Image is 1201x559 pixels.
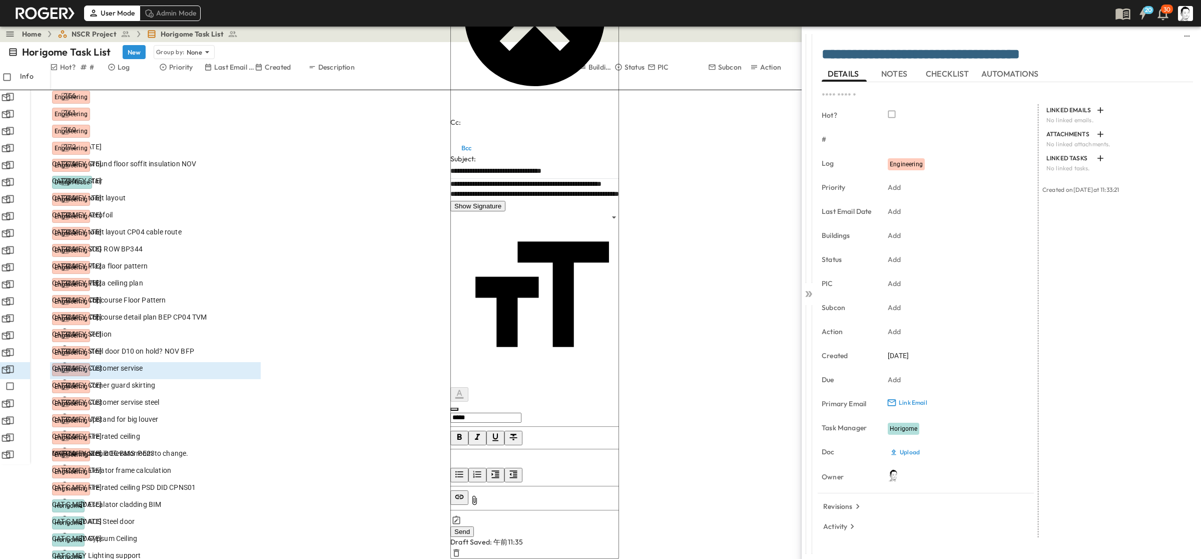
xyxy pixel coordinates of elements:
[450,431,468,445] button: Format text as bold. Shortcut: Ctrl+B
[486,472,504,481] span: Indent (Tab)
[1046,140,1187,148] p: No linked attachments.
[888,278,901,289] p: Add
[822,182,874,192] p: Priority
[822,472,874,482] p: Owner
[1046,106,1092,114] p: LINKED EMAILS
[450,211,635,387] div: Font Size
[888,469,900,481] img: Profile Picture
[214,62,255,72] p: Last Email Date
[52,312,207,322] span: CAT-C MEY Concourse detail plan BEP CP04 TVM
[822,303,874,313] p: Subcon
[822,158,874,168] p: Log
[486,431,504,445] button: Format text underlined. Shortcut: Ctrl+U
[90,62,94,72] p: #
[450,514,462,526] button: Add Template
[819,519,861,533] button: Activity
[1046,130,1092,138] p: ATTACHMENTS
[52,448,155,458] span: CAT-C MEY Scenic Elevator PE23
[468,468,486,482] button: Ordered List
[890,425,917,432] span: Horigome
[52,295,166,305] span: CAT-C MEY Concourse Floor Pattern
[881,69,909,78] span: NOTES
[888,254,901,264] p: Add
[926,69,971,78] span: CHECKLIST
[981,69,1041,78] span: AUTOMATIONS
[22,45,111,59] p: Horigome Task List
[822,375,874,385] p: Due
[450,142,482,154] button: Bcc
[52,397,159,407] span: CAT-C MEY Customer servise steel
[450,201,505,211] button: Show Signature
[1145,6,1152,14] h6: 20
[450,495,468,504] span: Insert Link (Ctrl + K)
[52,380,155,390] span: CAT-C MEY Corner guard skirting
[504,435,522,444] span: Strikethrough
[72,29,117,39] span: NSCR Project
[884,397,930,409] button: Link Email
[52,278,143,288] span: CAT-C MEY Plaza ceiling plan
[888,206,901,216] p: Add
[822,230,874,240] p: Buildings
[156,47,185,57] p: Group by:
[468,472,486,481] span: Ordered List (Ctrl + Shift + 7)
[625,62,645,72] p: Status
[450,472,468,481] span: Unordered List (Ctrl + Shift + 8)
[52,482,196,492] span: CAT-C MEY Fire rated ceiling PSD DID CPNS01
[822,423,874,433] p: Task Manager
[450,435,468,444] span: Bold (Ctrl+B)
[890,161,923,168] span: Engineering
[454,375,623,384] span: Font Size
[169,62,193,72] p: Priority
[822,134,874,144] p: #
[140,6,201,21] div: Admin Mode
[888,303,901,313] p: Add
[504,468,522,482] button: Outdent
[450,490,468,505] button: Insert Link
[823,521,847,531] p: Activity
[468,435,486,444] span: Italic (Ctrl+I)
[888,230,901,240] p: Add
[468,431,486,445] button: Format text as italic. Shortcut: Ctrl+I
[1046,154,1092,162] p: LINKED TASKS
[52,159,196,169] span: CAT-C MEY Ground floor soffit insulation NOV
[52,227,182,237] span: CAT-C MEY toilet layout CP04 cable route
[52,261,148,271] span: CAT-C MEY Plaza floor pattern
[828,69,861,78] span: DETAILS
[450,117,619,127] div: Cc:
[888,182,901,192] p: Add
[20,62,50,90] div: Info
[52,414,158,424] span: CAT-C MEY Upstand for big louver
[60,62,76,72] p: Hot?
[822,327,874,337] p: Action
[1042,186,1119,193] span: Created on [DATE] at 11:33:21
[52,431,140,441] span: CAT-C MEY Fire rated ceiling
[52,533,137,543] span: CAT-C MEY Gypsum Ceiling
[52,346,194,356] span: CAT-C MEY Steel door D10 on hold? NOV BFP
[504,431,522,445] button: Format text as strikethrough
[52,465,171,475] span: CAT-C MEY Elevator frame calculation
[1046,164,1187,172] p: No linked tasks.
[822,206,874,216] p: Last Email Date
[822,278,874,289] p: PIC
[888,351,909,361] span: [DATE]
[450,392,468,401] span: Color
[161,29,224,39] span: Horigome Task List
[819,499,867,513] button: Revisions
[1178,6,1193,21] img: Profile Picture
[52,363,143,373] span: CAT-C MEY Customer servise
[822,351,874,361] p: Created
[123,45,146,59] button: New
[486,468,504,482] button: Indent
[658,62,669,72] p: PIC
[265,62,291,72] p: Created
[450,453,635,468] div: ​
[52,244,143,254] span: CAT-C MEY SOG ROW BP344
[888,327,901,337] p: Add
[22,29,244,39] nav: breadcrumbs
[64,465,76,475] span: 950
[888,445,922,460] button: Upload
[468,494,480,506] button: Add Attachments
[822,110,874,120] p: Hot?
[486,435,504,444] span: Underline (Ctrl+U)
